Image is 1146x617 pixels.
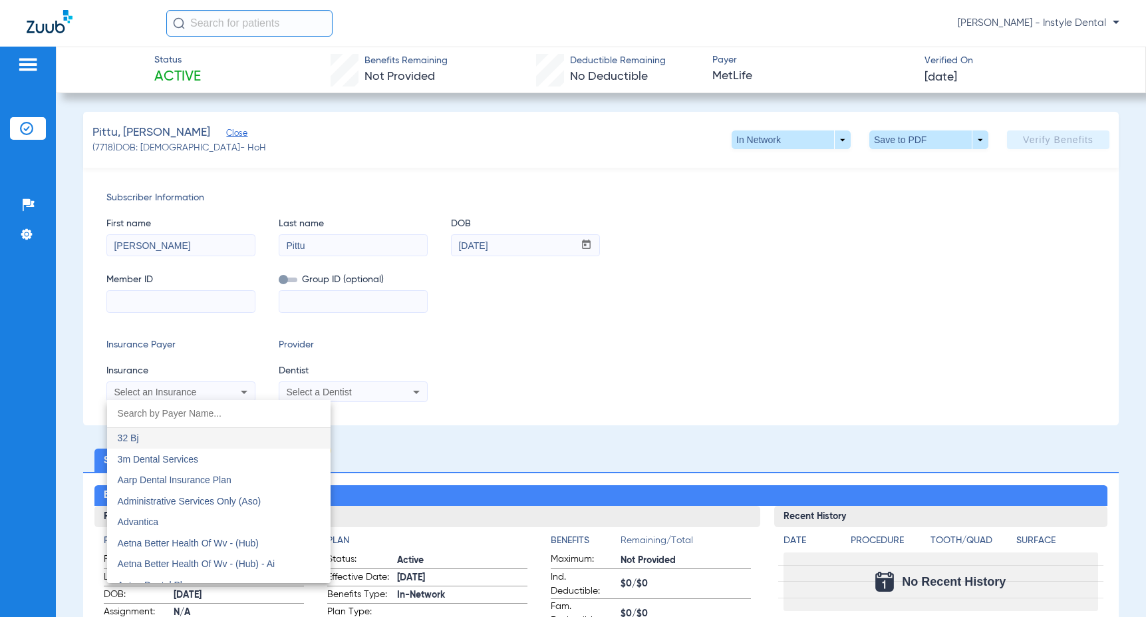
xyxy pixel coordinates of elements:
[118,516,158,527] span: Advantica
[107,400,331,427] input: dropdown search
[1079,553,1146,617] iframe: Chat Widget
[118,454,198,465] span: 3m Dental Services
[118,558,275,569] span: Aetna Better Health Of Wv - (Hub) - Ai
[118,580,198,590] span: Aetna Dental Plans
[118,496,261,507] span: Administrative Services Only (Aso)
[118,433,139,443] span: 32 Bj
[118,538,259,548] span: Aetna Better Health Of Wv - (Hub)
[118,475,231,485] span: Aarp Dental Insurance Plan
